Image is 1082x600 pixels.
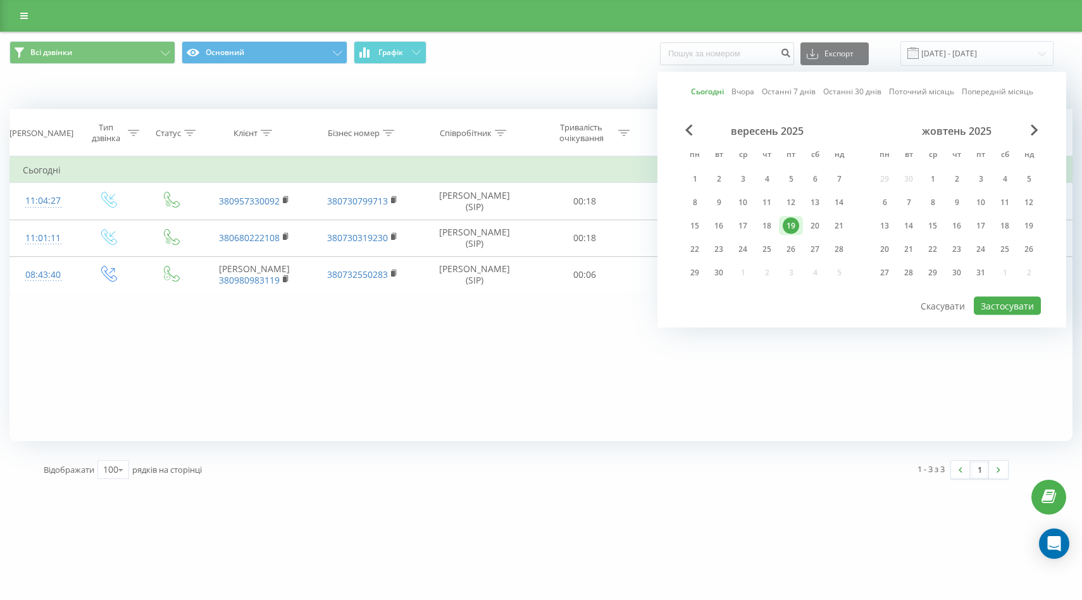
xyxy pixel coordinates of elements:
div: вт 21 жовт 2025 р. [897,240,921,259]
a: Останні 7 днів [762,85,816,97]
div: 11 [997,194,1013,211]
span: Відображати [44,464,94,475]
div: нд 12 жовт 2025 р. [1017,193,1041,212]
abbr: понеділок [685,146,704,165]
div: нд 7 вер 2025 р. [827,170,851,189]
div: 25 [997,241,1013,258]
div: сб 6 вер 2025 р. [803,170,827,189]
div: вт 16 вер 2025 р. [707,216,731,235]
div: нд 21 вер 2025 р. [827,216,851,235]
div: пт 17 жовт 2025 р. [969,216,993,235]
div: Тривалість очікування [547,122,615,144]
div: Open Intercom Messenger [1039,528,1069,559]
div: вт 2 вер 2025 р. [707,170,731,189]
div: 21 [831,218,847,234]
div: [PERSON_NAME] [9,128,73,139]
td: [PERSON_NAME] (SIP) [416,256,533,293]
td: 00:18 [533,220,637,256]
div: 30 [948,265,965,281]
div: 8 [687,194,703,211]
div: пн 27 жовт 2025 р. [873,263,897,282]
div: 15 [924,218,941,234]
div: сб 20 вер 2025 р. [803,216,827,235]
td: 01:38 [637,256,740,293]
div: сб 18 жовт 2025 р. [993,216,1017,235]
a: Останні 30 днів [823,85,881,97]
div: ср 8 жовт 2025 р. [921,193,945,212]
abbr: неділя [830,146,849,165]
span: Графік [378,48,403,57]
div: пт 3 жовт 2025 р. [969,170,993,189]
div: Співробітник [440,128,492,139]
div: 13 [807,194,823,211]
div: вт 28 жовт 2025 р. [897,263,921,282]
a: 380957330092 [219,195,280,207]
div: сб 4 жовт 2025 р. [993,170,1017,189]
div: 25 [759,241,775,258]
div: ср 24 вер 2025 р. [731,240,755,259]
div: пт 10 жовт 2025 р. [969,193,993,212]
div: 2 [711,171,727,187]
div: 08:43:40 [23,263,63,287]
div: пт 31 жовт 2025 р. [969,263,993,282]
div: 9 [948,194,965,211]
div: нд 14 вер 2025 р. [827,193,851,212]
div: 100 [103,463,118,476]
a: 380732550283 [327,268,388,280]
div: 7 [900,194,917,211]
div: пт 12 вер 2025 р. [779,193,803,212]
div: 23 [711,241,727,258]
button: Скасувати [914,297,972,315]
a: 380980983119 [219,274,280,286]
div: 21 [900,241,917,258]
div: ср 22 жовт 2025 р. [921,240,945,259]
div: 27 [807,241,823,258]
div: чт 30 жовт 2025 р. [945,263,969,282]
div: 14 [900,218,917,234]
div: 3 [735,171,751,187]
div: нд 19 жовт 2025 р. [1017,216,1041,235]
div: 1 - 3 з 3 [917,463,945,475]
div: 23 [948,241,965,258]
div: вересень 2025 [683,125,851,137]
div: 10 [735,194,751,211]
div: 24 [735,241,751,258]
div: пн 13 жовт 2025 р. [873,216,897,235]
abbr: вівторок [709,146,728,165]
div: 5 [783,171,799,187]
span: Previous Month [685,125,693,136]
abbr: понеділок [875,146,894,165]
abbr: середа [733,146,752,165]
button: Експорт [800,42,869,65]
div: Тривалість розмови [651,122,719,144]
a: 380730799713 [327,195,388,207]
div: 6 [876,194,893,211]
a: Попередній місяць [962,85,1033,97]
div: 1 [687,171,703,187]
div: пт 5 вер 2025 р. [779,170,803,189]
div: ср 29 жовт 2025 р. [921,263,945,282]
div: ср 15 жовт 2025 р. [921,216,945,235]
div: 7 [831,171,847,187]
abbr: четвер [947,146,966,165]
div: 15 [687,218,703,234]
div: 22 [687,241,703,258]
div: 18 [997,218,1013,234]
div: пт 26 вер 2025 р. [779,240,803,259]
div: ср 1 жовт 2025 р. [921,170,945,189]
td: 00:54 [637,220,740,256]
div: 4 [997,171,1013,187]
div: 19 [1021,218,1037,234]
td: 00:18 [533,183,637,220]
td: Сьогодні [10,158,1073,183]
div: ср 10 вер 2025 р. [731,193,755,212]
button: Основний [182,41,347,64]
div: сб 27 вер 2025 р. [803,240,827,259]
abbr: середа [923,146,942,165]
div: 27 [876,265,893,281]
abbr: вівторок [899,146,918,165]
div: чт 2 жовт 2025 р. [945,170,969,189]
div: вт 14 жовт 2025 р. [897,216,921,235]
a: 380680222108 [219,232,280,244]
a: 380730319230 [327,232,388,244]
